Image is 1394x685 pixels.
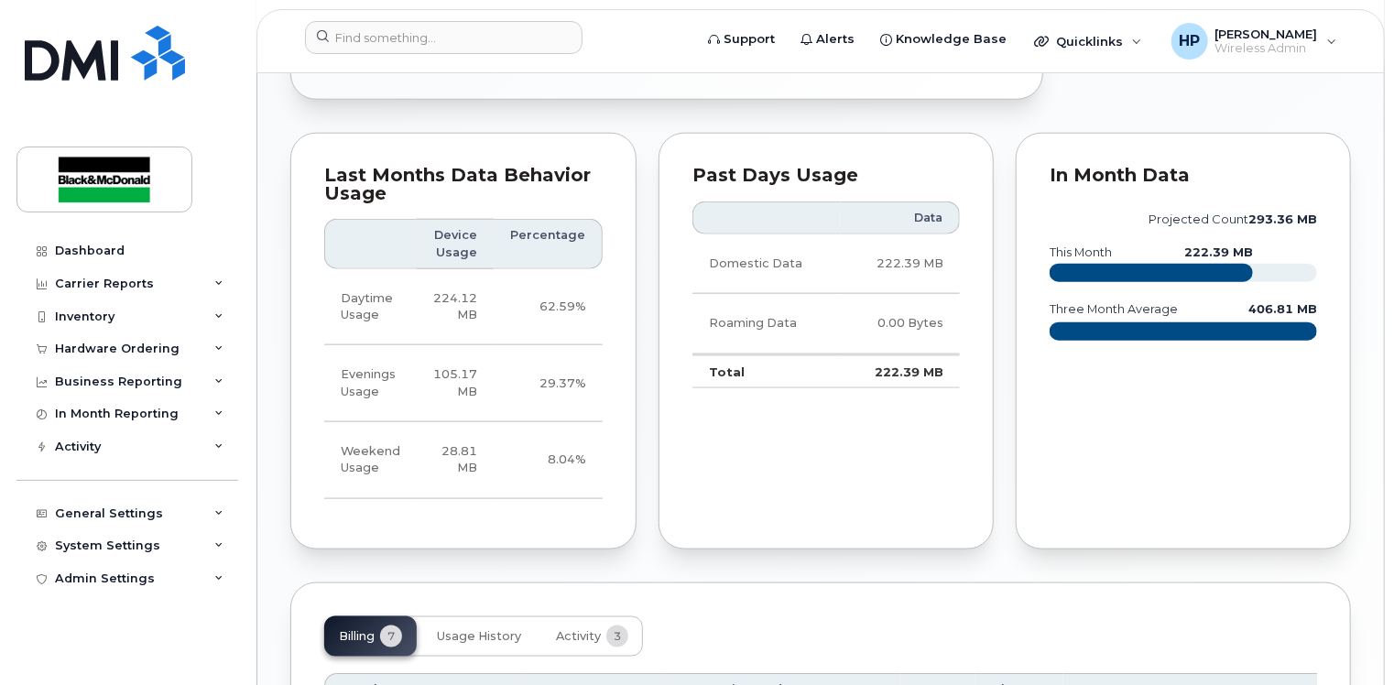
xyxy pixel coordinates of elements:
[1050,167,1317,185] div: In Month Data
[417,219,494,269] th: Device Usage
[417,345,494,422] td: 105.17 MB
[896,30,1007,49] span: Knowledge Base
[724,30,775,49] span: Support
[1159,23,1350,60] div: Harsh Patel
[324,345,603,422] tr: Weekdays from 6:00pm to 8:00am
[556,629,601,644] span: Activity
[1021,23,1155,60] div: Quicklinks
[437,629,521,644] span: Usage History
[324,345,417,422] td: Evenings Usage
[494,345,603,422] td: 29.37%
[692,167,960,185] div: Past Days Usage
[606,625,628,647] span: 3
[1248,302,1317,316] text: 406.81 MB
[1049,245,1112,259] text: this month
[695,21,788,58] a: Support
[494,422,603,499] td: 8.04%
[417,422,494,499] td: 28.81 MB
[324,422,603,499] tr: Friday from 6:00pm to Monday 8:00am
[305,21,583,54] input: Find something...
[841,201,960,234] th: Data
[1215,27,1318,41] span: [PERSON_NAME]
[324,167,603,202] div: Last Months Data Behavior Usage
[841,294,960,353] td: 0.00 Bytes
[788,21,867,58] a: Alerts
[1056,34,1123,49] span: Quicklinks
[1179,30,1200,52] span: HP
[692,294,841,353] td: Roaming Data
[1184,245,1253,259] text: 222.39 MB
[841,234,960,294] td: 222.39 MB
[494,219,603,269] th: Percentage
[1149,212,1317,226] text: projected count
[816,30,855,49] span: Alerts
[417,269,494,346] td: 224.12 MB
[867,21,1019,58] a: Knowledge Base
[692,354,841,389] td: Total
[494,269,603,346] td: 62.59%
[1049,302,1178,316] text: three month average
[1248,212,1317,226] tspan: 293.36 MB
[324,422,417,499] td: Weekend Usage
[692,234,841,294] td: Domestic Data
[1215,41,1318,56] span: Wireless Admin
[324,269,417,346] td: Daytime Usage
[841,354,960,389] td: 222.39 MB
